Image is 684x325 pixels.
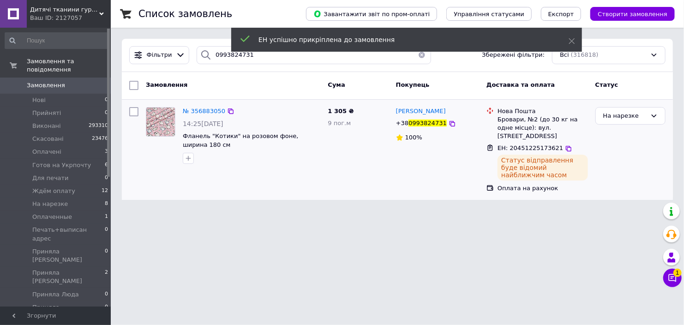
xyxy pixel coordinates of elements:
span: 0993824731 [408,120,447,126]
span: 1 305 ₴ [328,108,354,114]
span: Оплаченные [32,213,72,221]
span: Управління статусами [454,11,524,18]
div: Бровари, №2 (до 30 кг на одне місце): вул. [STREET_ADDRESS] [498,115,588,141]
span: Експорт [548,11,574,18]
span: Приняла [PERSON_NAME] [32,303,105,320]
span: Всі [560,51,569,60]
span: 100% [405,134,422,141]
button: Очистить [413,46,431,64]
span: Збережені фільтри: [482,51,545,60]
span: Печать+выписан адрес [32,226,105,242]
img: Фото товару [146,108,175,136]
div: Статус відправлення буде відомий найближчим часом [498,155,588,181]
span: Доставка та оплата [486,81,555,88]
div: Нова Пошта [498,107,588,115]
span: Ждём оплату [32,187,75,195]
a: Створити замовлення [581,10,675,17]
span: Cума [328,81,345,88]
div: Ваш ID: 2127057 [30,14,111,22]
span: 14:25[DATE] [183,120,223,127]
span: Замовлення [146,81,187,88]
span: 8 [105,200,108,208]
span: 1 [673,268,682,276]
h1: Список замовлень [138,8,232,19]
span: 3 [105,148,108,156]
a: [PERSON_NAME] [396,107,446,116]
span: Нові [32,96,46,104]
button: Чат з покупцем1 [663,269,682,287]
button: Експорт [541,7,582,21]
span: Скасовані [32,135,64,143]
span: Замовлення та повідомлення [27,57,111,74]
span: 12 [102,187,108,195]
a: № 356883050 [183,108,225,114]
span: Оплачені [32,148,61,156]
span: Створити замовлення [598,11,667,18]
span: 6 [105,161,108,169]
span: Приняла [PERSON_NAME] [32,269,105,285]
span: Замовлення [27,81,65,90]
span: Покупець [396,81,430,88]
input: Пошук за номером замовлення, ПІБ покупця, номером телефону, Email, номером накладної [197,46,431,64]
span: На нарезке [32,200,68,208]
span: 1 [105,213,108,221]
span: 0 [105,303,108,320]
span: (316818) [571,51,599,58]
span: 9 пог.м [328,120,351,126]
span: +380993824731 [396,120,447,126]
span: Статус [595,81,618,88]
span: 0 [105,290,108,299]
span: 0 [105,226,108,242]
input: Пошук [5,32,109,49]
span: 0 [105,247,108,264]
span: Приняла [PERSON_NAME] [32,247,105,264]
span: Прийняті [32,109,61,117]
span: 23476 [92,135,108,143]
span: [PERSON_NAME] [396,108,446,114]
span: Виконані [32,122,61,130]
button: Управління статусами [446,7,532,21]
span: +38 [396,120,408,126]
span: Фільтри [147,51,172,60]
div: Оплата на рахунок [498,184,588,193]
span: 0 [105,109,108,117]
span: 0 [105,96,108,104]
span: Дитячі тканини гуртом і в роздріб [30,6,99,14]
button: Створити замовлення [590,7,675,21]
span: Завантажити звіт по пром-оплаті [313,10,430,18]
span: ЕН: 20451225173621 [498,144,563,151]
span: Готов на Укрпочту [32,161,91,169]
span: Для печати [32,174,69,182]
a: Фото товару [146,107,175,137]
span: Приняла Люда [32,290,79,299]
button: Завантажити звіт по пром-оплаті [306,7,437,21]
span: 2 [105,269,108,285]
span: 293310 [89,122,108,130]
div: На нарезке [603,111,647,121]
div: ЕН успішно прикріплена до замовлення [258,35,546,44]
a: Фланель "Котики" на розовом фоне, ширина 180 см [183,132,299,148]
span: 0 [105,174,108,182]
